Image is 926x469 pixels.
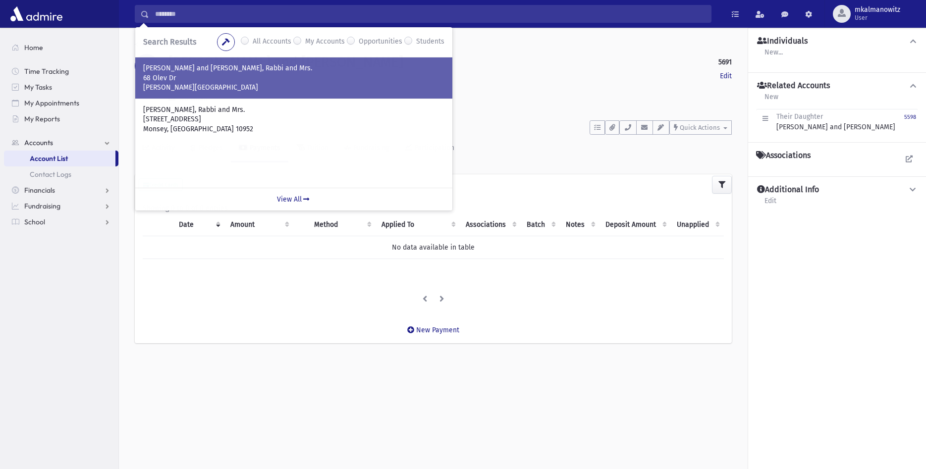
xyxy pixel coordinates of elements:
[4,214,118,230] a: School
[24,202,60,210] span: Fundraising
[224,213,293,236] th: Amount: activate to sort column ascending
[4,111,118,127] a: My Reports
[757,81,830,91] h4: Related Accounts
[756,81,918,91] button: Related Accounts
[4,40,118,55] a: Home
[776,111,895,132] div: [PERSON_NAME] and [PERSON_NAME]
[764,47,783,64] a: New...
[135,188,452,210] a: View All
[720,71,732,81] a: Edit
[680,124,720,131] span: Quick Actions
[4,79,118,95] a: My Tasks
[24,114,60,123] span: My Reports
[521,213,560,236] th: Batch: activate to sort column ascending
[143,63,444,73] p: [PERSON_NAME] and [PERSON_NAME], Rabbi and Mrs.
[143,236,724,259] td: No data available in table
[460,213,521,236] th: Associations: activate to sort column ascending
[143,105,444,115] p: [PERSON_NAME], Rabbi and Mrs.
[305,36,345,48] label: My Accounts
[24,67,69,76] span: Time Tracking
[135,40,171,54] nav: breadcrumb
[671,213,724,236] th: Unapplied: activate to sort column ascending
[24,217,45,226] span: School
[308,213,376,236] th: Method: activate to sort column ascending
[904,111,916,132] a: 5598
[143,114,444,124] p: [STREET_ADDRESS]
[4,198,118,214] a: Fundraising
[30,170,71,179] span: Contact Logs
[8,4,65,24] img: AdmirePro
[855,6,900,14] span: mkalmanowitz
[4,166,118,182] a: Contact Logs
[756,185,918,195] button: Additional Info
[756,151,811,160] h4: Associations
[24,83,52,92] span: My Tasks
[764,195,777,213] a: Edit
[669,120,732,135] button: Quick Actions
[757,36,808,47] h4: Individuals
[143,37,196,47] span: Search Results
[560,213,599,236] th: Notes: activate to sort column ascending
[135,135,183,162] a: Activity
[776,112,823,121] span: Their Daughter
[173,213,224,236] th: Date: activate to sort column ascending
[143,83,444,93] p: [PERSON_NAME][GEOGRAPHIC_DATA]
[135,41,171,49] a: Accounts
[4,63,118,79] a: Time Tracking
[24,99,79,107] span: My Appointments
[24,138,53,147] span: Accounts
[599,213,671,236] th: Deposit Amount: activate to sort column ascending
[855,14,900,22] span: User
[4,135,118,151] a: Accounts
[143,124,444,134] p: Monsey, [GEOGRAPHIC_DATA] 10952
[399,318,467,342] a: New Payment
[30,154,68,163] span: Account List
[253,36,291,48] label: All Accounts
[376,213,459,236] th: Applied To: activate to sort column ascending
[4,182,118,198] a: Financials
[718,57,732,67] strong: 5691
[4,151,115,166] a: Account List
[24,43,43,52] span: Home
[359,36,402,48] label: Opportunities
[416,36,444,48] label: Students
[143,73,444,83] p: 68 Olev Dr
[764,91,779,109] a: New
[756,36,918,47] button: Individuals
[4,95,118,111] a: My Appointments
[757,185,819,195] h4: Additional Info
[149,5,711,23] input: Search
[135,54,159,78] div: S
[24,186,55,195] span: Financials
[904,114,916,120] small: 5598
